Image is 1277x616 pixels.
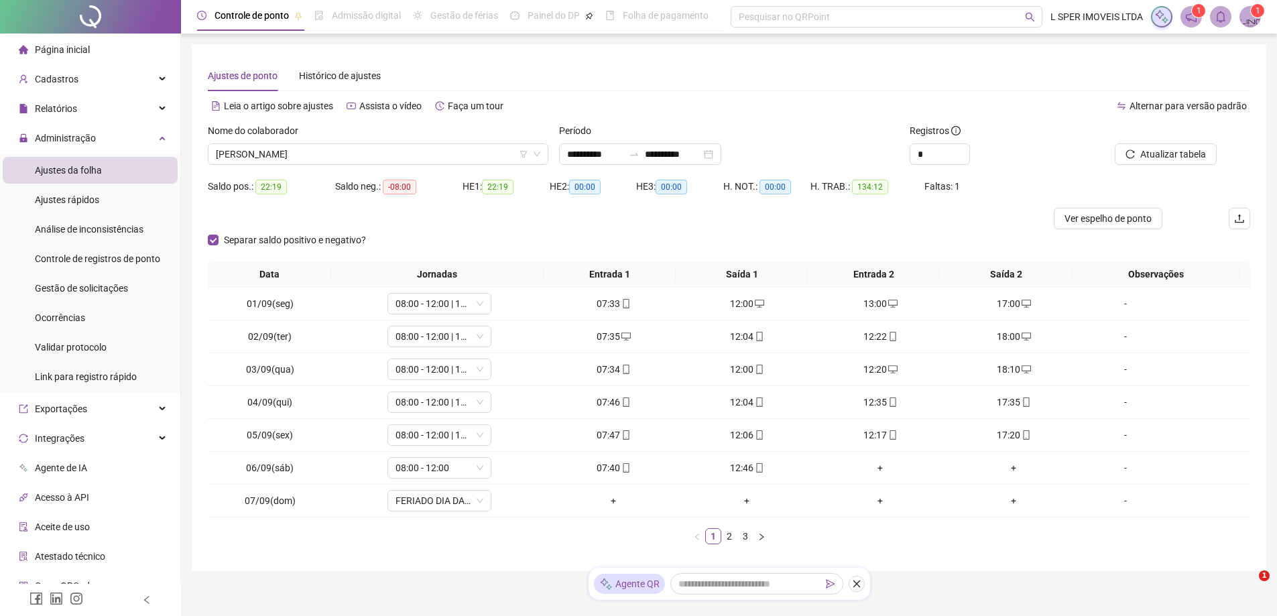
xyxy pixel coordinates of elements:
[476,300,484,308] span: down
[35,133,96,143] span: Administração
[247,298,294,309] span: 01/09(seg)
[528,10,580,21] span: Painel do DP
[722,529,737,544] a: 2
[629,149,640,160] span: to
[35,103,77,114] span: Relatórios
[197,11,206,20] span: clock-circle
[887,397,898,407] span: mobile
[463,179,550,194] div: HE 1:
[759,180,791,194] span: 00:00
[1086,296,1165,311] div: -
[29,592,43,605] span: facebook
[35,194,99,205] span: Ajustes rápidos
[620,430,631,440] span: mobile
[819,428,942,442] div: 12:17
[887,299,898,308] span: desktop
[1065,211,1152,226] span: Ver espelho de ponto
[35,551,105,562] span: Atestado técnico
[255,180,287,194] span: 22:19
[559,123,600,138] label: Período
[383,180,416,194] span: -08:00
[953,395,1075,410] div: 17:35
[247,430,293,440] span: 05/09(sex)
[331,261,544,288] th: Jornadas
[552,329,675,344] div: 07:35
[396,425,483,445] span: 08:00 - 12:00 | 13:00 - 17:00
[753,528,770,544] button: right
[1086,329,1165,344] div: -
[224,101,333,111] span: Leia o artigo sobre ajustes
[1086,395,1165,410] div: -
[852,180,888,194] span: 134:12
[852,579,861,589] span: close
[819,460,942,475] div: +
[636,179,723,194] div: HE 3:
[19,74,28,84] span: user-add
[686,362,808,377] div: 12:00
[753,397,764,407] span: mobile
[686,428,808,442] div: 12:06
[569,180,601,194] span: 00:00
[753,332,764,341] span: mobile
[723,179,810,194] div: H. NOT.:
[476,464,484,472] span: down
[552,395,675,410] div: 07:46
[953,460,1075,475] div: +
[1256,6,1260,15] span: 1
[35,253,160,264] span: Controle de registros de ponto
[208,179,335,194] div: Saldo pos.:
[396,359,483,379] span: 08:00 - 12:00 | 13:00 - 17:00
[396,326,483,347] span: 08:00 - 12:00 | 13:00 - 17:00
[1192,4,1205,17] sup: 1
[629,149,640,160] span: swap-right
[552,493,675,508] div: +
[808,261,940,288] th: Entrada 2
[482,180,513,194] span: 22:19
[396,294,483,314] span: 08:00 - 12:00 | 13:00 - 17:00
[620,365,631,374] span: mobile
[35,44,90,55] span: Página inicial
[686,460,808,475] div: 12:46
[810,179,924,194] div: H. TRAB.:
[753,528,770,544] li: Próxima página
[686,296,808,311] div: 12:00
[552,460,675,475] div: 07:40
[605,11,615,20] span: book
[656,180,687,194] span: 00:00
[940,261,1072,288] th: Saída 2
[1185,11,1197,23] span: notification
[706,529,721,544] a: 1
[299,68,381,83] div: Histórico de ajustes
[1020,299,1031,308] span: desktop
[35,371,137,382] span: Link para registro rápido
[1251,4,1264,17] sup: Atualize o seu contato no menu Meus Dados
[738,529,753,544] a: 3
[396,392,483,412] span: 08:00 - 12:00 | 13:00 - 17:00
[35,312,85,323] span: Ocorrências
[19,581,28,591] span: qrcode
[620,332,631,341] span: desktop
[1072,261,1240,288] th: Observações
[208,261,331,288] th: Data
[552,362,675,377] div: 07:34
[689,528,705,544] li: Página anterior
[1140,147,1206,162] span: Atualizar tabela
[35,463,87,473] span: Agente de IA
[219,233,371,247] span: Separar saldo positivo e negativo?
[332,10,401,21] span: Admissão digital
[594,574,665,594] div: Agente QR
[70,592,83,605] span: instagram
[1020,332,1031,341] span: desktop
[142,595,151,605] span: left
[476,497,484,505] span: down
[208,123,307,138] label: Nome do colaborador
[721,528,737,544] li: 2
[1240,7,1260,27] img: 17731
[753,365,764,374] span: mobile
[753,463,764,473] span: mobile
[686,329,808,344] div: 12:04
[1115,143,1217,165] button: Atualizar tabela
[686,493,808,508] div: +
[1054,208,1162,229] button: Ver espelho de ponto
[676,261,808,288] th: Saída 1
